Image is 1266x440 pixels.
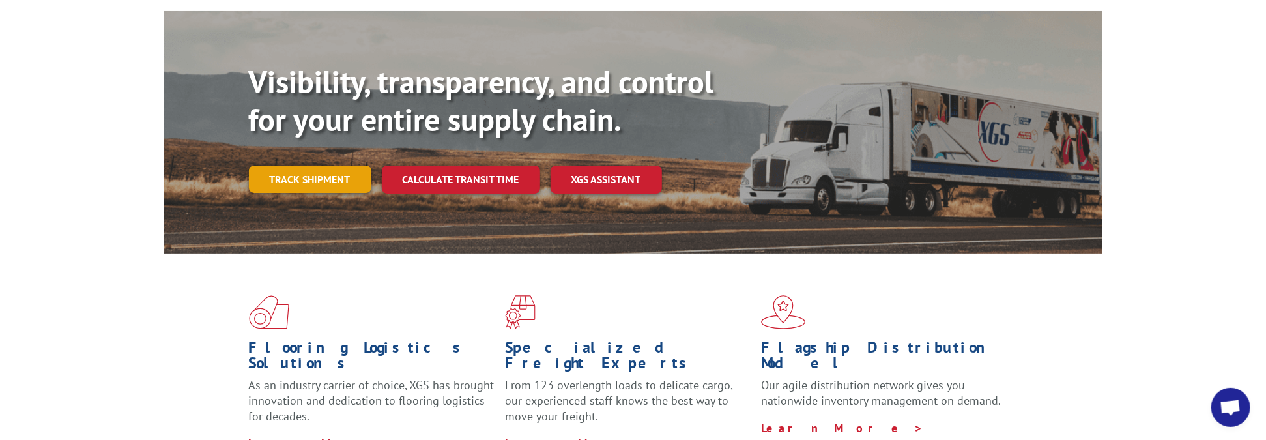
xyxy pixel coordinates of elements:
span: Our agile distribution network gives you nationwide inventory management on demand. [761,377,1001,408]
img: xgs-icon-focused-on-flooring-red [505,295,536,329]
a: XGS ASSISTANT [551,166,662,194]
span: As an industry carrier of choice, XGS has brought innovation and dedication to flooring logistics... [249,377,495,424]
a: Open chat [1211,388,1250,427]
p: From 123 overlength loads to delicate cargo, our experienced staff knows the best way to move you... [505,377,751,435]
h1: Flooring Logistics Solutions [249,340,495,377]
img: xgs-icon-flagship-distribution-model-red [761,295,806,329]
a: Track shipment [249,166,371,193]
img: xgs-icon-total-supply-chain-intelligence-red [249,295,289,329]
b: Visibility, transparency, and control for your entire supply chain. [249,61,714,139]
a: Learn More > [761,420,923,435]
h1: Flagship Distribution Model [761,340,1007,377]
a: Calculate transit time [382,166,540,194]
h1: Specialized Freight Experts [505,340,751,377]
